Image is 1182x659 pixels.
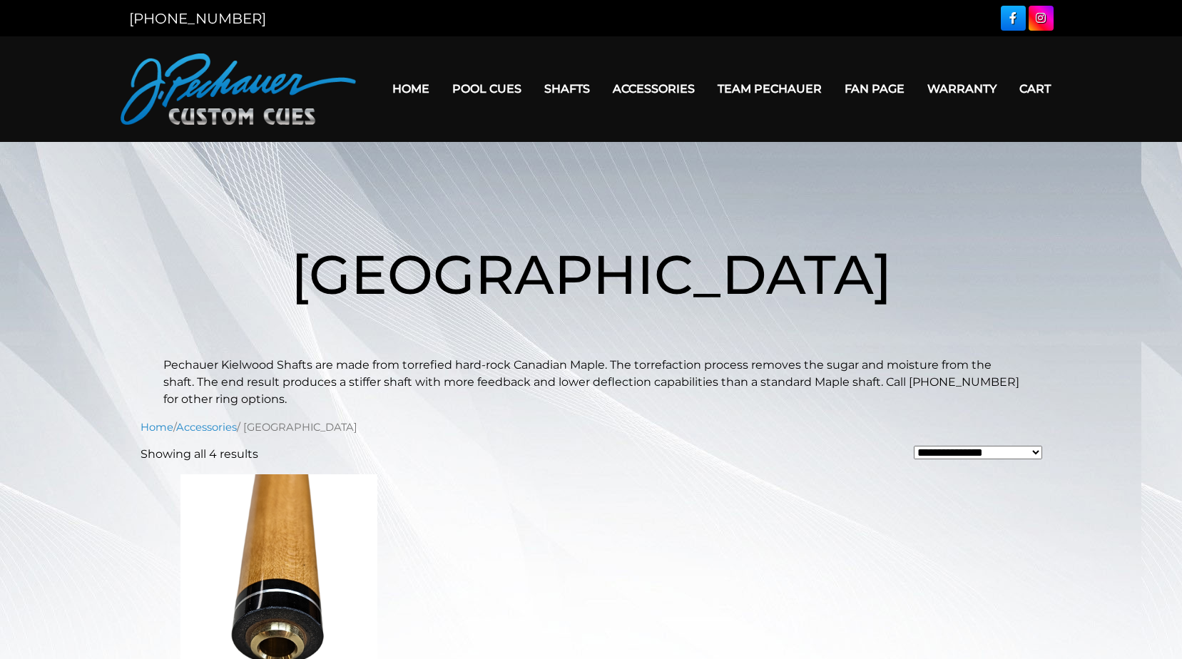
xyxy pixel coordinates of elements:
a: Home [141,421,173,434]
p: Pechauer Kielwood Shafts are made from torrefied hard-rock Canadian Maple. The torrefaction proce... [163,357,1019,408]
a: Shafts [533,71,601,107]
a: Cart [1008,71,1062,107]
a: Accessories [176,421,237,434]
a: Home [381,71,441,107]
a: Accessories [601,71,706,107]
a: Fan Page [833,71,916,107]
p: Showing all 4 results [141,446,258,463]
a: [PHONE_NUMBER] [129,10,266,27]
select: Shop order [914,446,1042,459]
nav: Breadcrumb [141,419,1042,435]
img: Pechauer Custom Cues [121,53,356,125]
a: Team Pechauer [706,71,833,107]
span: [GEOGRAPHIC_DATA] [291,241,892,307]
a: Pool Cues [441,71,533,107]
a: Warranty [916,71,1008,107]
